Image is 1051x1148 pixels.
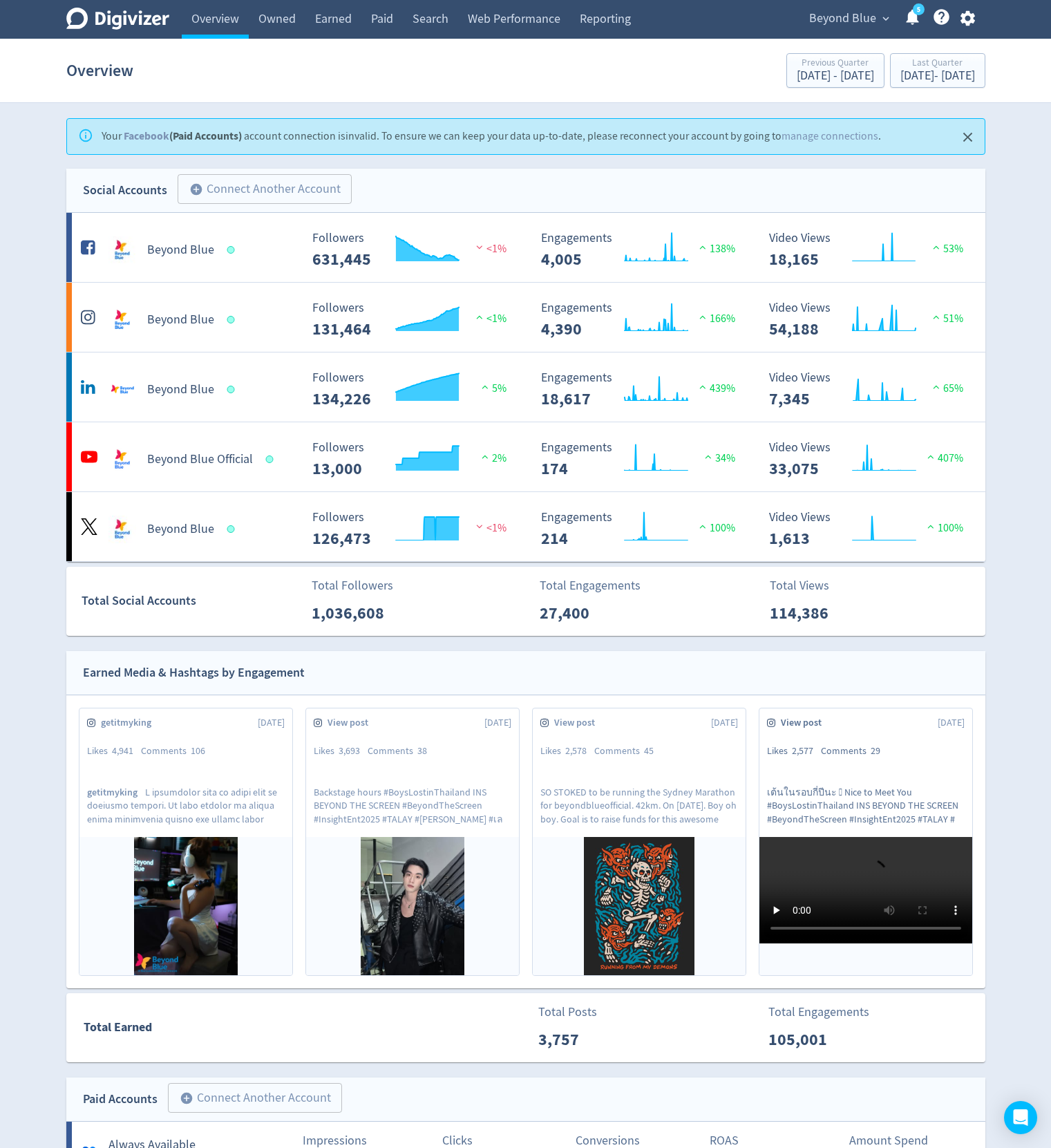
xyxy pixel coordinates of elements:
img: Beyond Blue undefined [108,306,136,334]
button: Previous Quarter[DATE] - [DATE] [786,53,884,88]
button: Close [956,126,979,149]
span: [DATE] [938,716,965,730]
p: 114,386 [770,601,849,625]
div: Likes [767,744,821,758]
a: manage connections [782,129,878,143]
span: Data last synced: 1 Oct 2025, 9:01am (AEST) [265,455,277,463]
span: [DATE] [711,716,738,730]
img: positive-performance.svg [924,451,938,462]
div: Earned Media & Hashtags by Engagement [83,663,305,683]
img: positive-performance.svg [478,451,492,462]
svg: Video Views 33,075 [762,441,969,478]
div: Comments [821,744,888,758]
div: [DATE] - [DATE] [797,70,874,82]
svg: Followers 126,473 [305,511,513,547]
button: Last Quarter[DATE]- [DATE] [890,53,985,88]
div: Comments [141,744,213,758]
span: [DATE] [258,716,285,730]
span: 34% [701,451,735,465]
span: 5% [478,382,506,395]
svg: Followers 13,000 [305,441,513,478]
span: 51% [929,312,963,326]
span: 29 [871,744,880,757]
a: Facebook [124,129,169,143]
div: Paid Accounts [83,1089,158,1109]
div: Likes [314,744,368,758]
svg: Engagements 18,617 [534,371,741,408]
span: 38 [417,744,427,757]
img: negative-performance.svg [473,242,486,252]
p: 105,001 [768,1027,848,1052]
span: View post [554,716,603,730]
svg: Engagements 4,390 [534,301,741,338]
a: Beyond Blue Official undefinedBeyond Blue Official Followers 13,000 Followers 13,000 2% Engagemen... [66,422,985,491]
span: 2,577 [792,744,813,757]
div: Social Accounts [83,180,167,200]
img: positive-performance.svg [473,312,486,322]
img: positive-performance.svg [478,382,492,392]
div: Last Quarter [900,58,975,70]
img: positive-performance.svg [929,242,943,252]
img: Beyond Blue undefined [108,376,136,404]
img: positive-performance.svg [929,382,943,392]
a: Total EarnedTotal Posts3,757Total Engagements105,001 [66,993,985,1062]
span: getitmyking [87,786,145,799]
p: Total Posts [538,1003,618,1022]
button: Connect Another Account [168,1083,342,1113]
a: View post[DATE]Likes3,693Comments38Backstage hours #BoysLostinThailand INS BEYOND THE SCREEN #Bey... [306,708,519,975]
svg: Engagements 174 [534,441,741,478]
button: Connect Another Account [178,174,352,205]
span: add_circle [189,182,203,196]
span: add_circle [180,1091,193,1105]
p: Total Views [770,576,849,595]
img: positive-performance.svg [696,521,710,531]
svg: Video Views 1,613 [762,511,969,547]
p: Total Followers [312,576,393,595]
h1: Overview [66,48,133,93]
span: expand_more [880,12,892,25]
svg: Video Views 54,188 [762,301,969,338]
img: positive-performance.svg [696,242,710,252]
div: Previous Quarter [797,58,874,70]
span: 100% [696,521,735,535]
text: 5 [916,5,920,15]
div: [DATE] - [DATE] [900,70,975,82]
div: Likes [540,744,594,758]
div: Total Social Accounts [82,591,302,611]
span: View post [328,716,376,730]
a: Beyond Blue undefinedBeyond Blue Followers 131,464 Followers 131,464 <1% Engagements 4,390 Engage... [66,283,985,352]
span: Data last synced: 30 Sep 2025, 10:02pm (AEST) [227,386,238,393]
img: Beyond Blue undefined [108,516,136,543]
h5: Beyond Blue [147,242,214,258]
img: positive-performance.svg [696,382,710,392]
p: เต้นในรอบกี่ปีนะ 🫟 Nice to Meet You #BoysLostinThailand INS BEYOND THE SCREEN #BeyondTheScreen #I... [767,786,965,825]
div: Your account connection is invalid . To ensure we can keep your data up-to-date, please reconnect... [102,123,881,150]
p: L ipsumdolor sita co adipi elit se doeiusmo tempori. Ut labo etdolor ma aliqua enima minimvenia q... [87,786,285,825]
span: 53% [929,242,963,256]
p: Total Engagements [768,1003,869,1022]
img: positive-performance.svg [929,312,943,322]
span: 2% [478,451,506,465]
img: positive-performance.svg [924,521,938,531]
a: Beyond Blue undefinedBeyond Blue Followers 126,473 Followers 126,473 <1% Engagements 214 Engageme... [66,492,985,561]
p: Total Engagements [540,576,641,595]
span: 407% [924,451,963,465]
svg: Video Views 7,345 [762,371,969,408]
a: Beyond Blue undefinedBeyond Blue Followers 631,445 Followers 631,445 <1% Engagements 4,005 Engage... [66,213,985,282]
a: Beyond Blue undefinedBeyond Blue Followers 134,226 Followers 134,226 5% Engagements 18,617 Engage... [66,352,985,422]
h5: Beyond Blue [147,521,214,538]
span: 2,578 [565,744,587,757]
a: Connect Another Account [167,176,352,205]
a: View post[DATE]Likes2,577Comments29เต้นในรอบกี่ปีนะ 🫟 Nice to Meet You #BoysLostinThailand INS BE... [759,708,972,975]
button: Beyond Blue [804,8,893,30]
a: getitmyking[DATE]Likes4,941Comments106getitmykingL ipsumdolor sita co adipi elit se doeiusmo temp... [79,708,292,975]
span: 3,693 [339,744,360,757]
p: Backstage hours #BoysLostinThailand INS BEYOND THE SCREEN #BeyondTheScreen #InsightEnt2025 #TALAY... [314,786,511,825]
span: Beyond Blue [809,8,876,30]
span: 138% [696,242,735,256]
span: Data last synced: 1 Oct 2025, 3:02am (AEST) [227,246,238,254]
div: Total Earned [67,1017,526,1037]
span: 166% [696,312,735,326]
span: 4,941 [112,744,133,757]
span: 65% [929,382,963,395]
